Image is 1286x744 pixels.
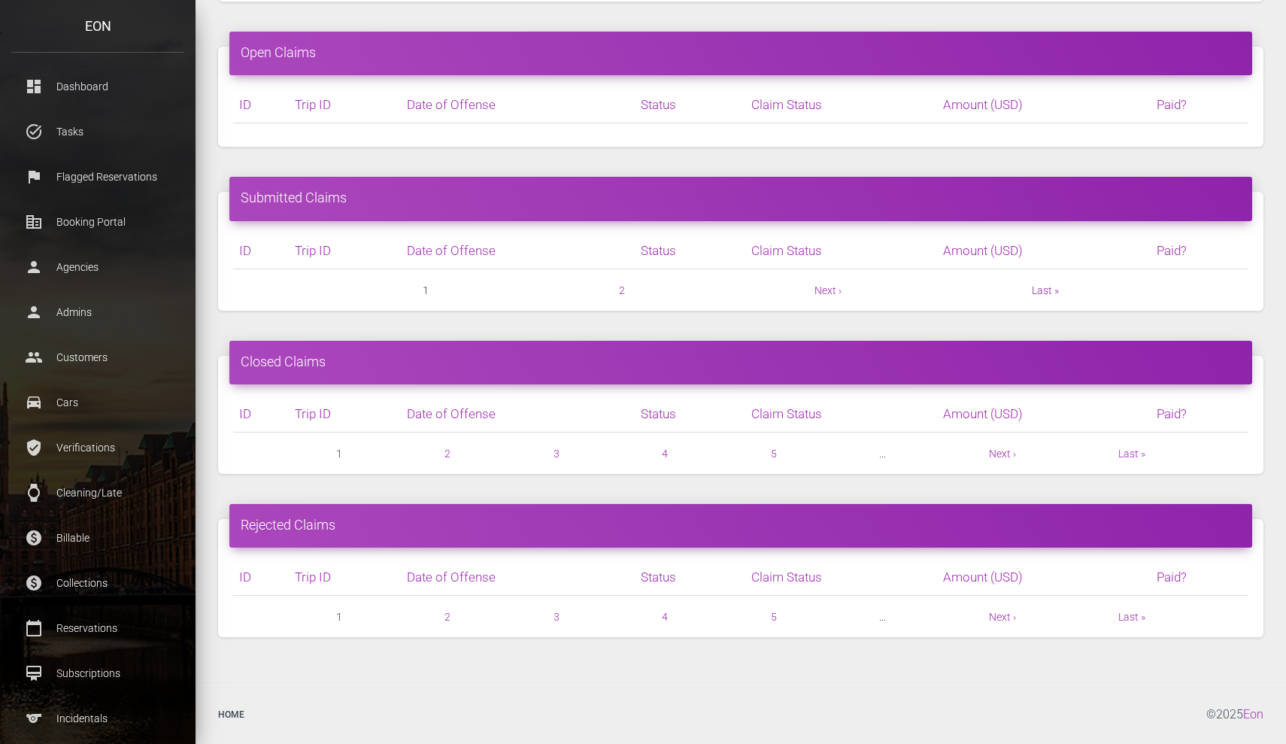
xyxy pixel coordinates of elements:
[989,611,1016,623] a: Next ›
[662,611,668,623] a: 4
[11,429,184,466] a: verified_user Verifications
[233,559,289,596] th: ID
[879,608,886,626] span: …
[336,608,342,626] span: 1
[745,559,938,596] th: Claim Status
[23,662,173,685] p: Subscriptions
[11,474,184,512] a: watch Cleaning/Late
[11,654,184,692] a: card_membership Subscriptions
[1206,694,1275,735] div: © 2025
[23,346,173,369] p: Customers
[814,284,842,296] a: Next ›
[23,481,173,504] p: Cleaning/Late
[1118,448,1145,460] a: Last »
[233,87,289,123] th: ID
[23,120,173,143] p: Tasks
[619,284,625,296] a: 2
[937,559,1150,596] th: Amount (USD)
[241,43,1241,62] h4: Open Claims
[745,232,938,269] th: Claim Status
[23,211,173,233] p: Booking Portal
[11,158,184,196] a: flag Flagged Reservations
[1151,232,1248,269] th: Paid?
[1151,87,1248,123] th: Paid?
[879,445,886,463] span: …
[289,559,401,596] th: Trip ID
[23,527,173,549] p: Billable
[1118,611,1145,623] a: Last »
[23,301,173,323] p: Admins
[11,68,184,105] a: dashboard Dashboard
[23,391,173,414] p: Cars
[11,519,184,557] a: paid Billable
[937,396,1150,433] th: Amount (USD)
[241,188,1241,207] h4: Submitted Claims
[554,448,560,460] a: 3
[241,352,1241,371] h4: Closed Claims
[11,564,184,602] a: paid Collections
[1032,284,1059,296] a: Last »
[1243,707,1263,721] a: Eon
[937,232,1150,269] th: Amount (USD)
[444,611,450,623] a: 2
[11,339,184,376] a: people Customers
[23,256,173,278] p: Agencies
[11,609,184,647] a: calendar_today Reservations
[662,448,668,460] a: 4
[23,166,173,188] p: Flagged Reservations
[23,707,173,730] p: Incidentals
[289,87,401,123] th: Trip ID
[989,448,1016,460] a: Next ›
[423,281,429,299] span: 1
[401,559,635,596] th: Date of Offense
[289,232,401,269] th: Trip ID
[233,608,1248,626] nav: pager
[23,617,173,639] p: Reservations
[233,445,1248,463] nav: pager
[11,700,184,737] a: sports Incidentals
[11,203,184,241] a: corporate_fare Booking Portal
[23,572,173,594] p: Collections
[11,248,184,286] a: person Agencies
[401,232,635,269] th: Date of Offense
[745,87,938,123] th: Claim Status
[937,87,1150,123] th: Amount (USD)
[11,113,184,150] a: task_alt Tasks
[635,559,745,596] th: Status
[401,396,635,433] th: Date of Offense
[11,384,184,421] a: drive_eta Cars
[11,293,184,331] a: person Admins
[1151,396,1248,433] th: Paid?
[233,281,1248,299] nav: pager
[336,445,342,463] span: 1
[401,87,635,123] th: Date of Offense
[23,75,173,98] p: Dashboard
[635,232,745,269] th: Status
[207,694,256,735] a: Home
[23,436,173,459] p: Verifications
[771,611,777,623] a: 5
[554,611,560,623] a: 3
[444,448,450,460] a: 2
[771,448,777,460] a: 5
[233,232,289,269] th: ID
[233,396,289,433] th: ID
[745,396,938,433] th: Claim Status
[241,515,1241,534] h4: Rejected Claims
[635,87,745,123] th: Status
[289,396,401,433] th: Trip ID
[1151,559,1248,596] th: Paid?
[635,396,745,433] th: Status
